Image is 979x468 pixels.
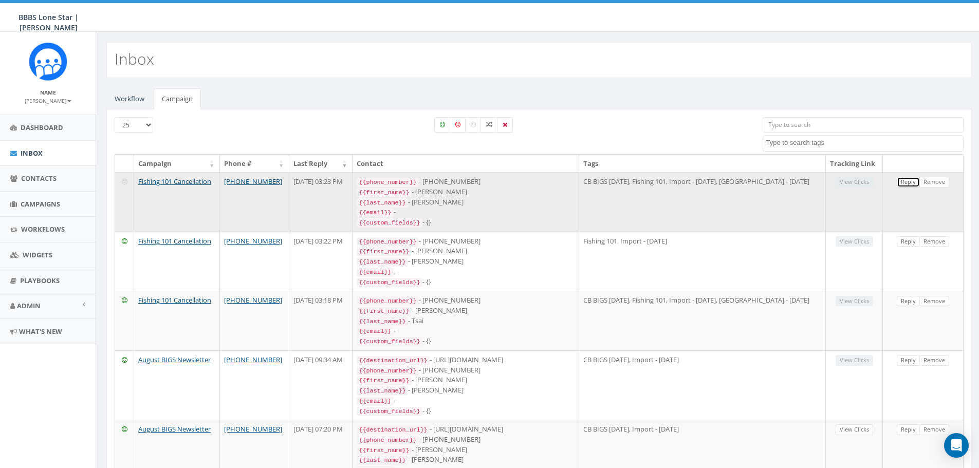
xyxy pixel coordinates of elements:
[357,396,574,406] div: -
[357,306,574,316] div: - [PERSON_NAME]
[897,236,920,247] a: Reply
[919,424,949,435] a: Remove
[134,155,220,173] th: Campaign: activate to sort column ascending
[450,117,466,133] label: Negative
[836,424,873,435] a: View Clicks
[353,155,579,173] th: Contact
[357,217,574,228] div: - {}
[289,232,353,291] td: [DATE] 03:22 PM
[357,307,411,316] code: {{first_name}}
[357,246,574,256] div: - [PERSON_NAME]
[289,155,353,173] th: Last Reply: activate to sort column ascending
[115,50,154,67] h2: Inbox
[289,350,353,420] td: [DATE] 09:34 AM
[357,296,418,306] code: {{phone_number}}
[919,296,949,307] a: Remove
[357,365,574,376] div: - [PHONE_NUMBER]
[17,301,41,310] span: Admin
[21,199,60,209] span: Campaigns
[25,96,71,105] a: [PERSON_NAME]
[357,256,574,267] div: - [PERSON_NAME]
[21,174,57,183] span: Contacts
[224,295,282,305] a: [PHONE_NUMBER]
[357,187,574,197] div: - [PERSON_NAME]
[357,236,574,247] div: - [PHONE_NUMBER]
[357,268,393,277] code: {{email}}
[357,198,408,208] code: {{last_name}}
[357,375,574,385] div: - [PERSON_NAME]
[220,155,289,173] th: Phone #: activate to sort column ascending
[357,424,574,435] div: - [URL][DOMAIN_NAME]
[897,296,920,307] a: Reply
[497,117,513,133] label: Removed
[919,177,949,188] a: Remove
[224,177,282,186] a: [PHONE_NUMBER]
[897,424,920,435] a: Reply
[357,178,418,187] code: {{phone_number}}
[357,207,574,217] div: -
[357,445,574,455] div: - [PERSON_NAME]
[357,257,408,267] code: {{last_name}}
[357,177,574,187] div: - [PHONE_NUMBER]
[481,117,498,133] label: Mixed
[224,355,282,364] a: [PHONE_NUMBER]
[763,117,964,133] input: Type to search
[357,188,411,197] code: {{first_name}}
[897,177,920,188] a: Reply
[357,208,393,217] code: {{email}}
[357,455,574,465] div: - [PERSON_NAME]
[224,424,282,434] a: [PHONE_NUMBER]
[25,97,71,104] small: [PERSON_NAME]
[357,237,418,247] code: {{phone_number}}
[579,155,826,173] th: Tags
[357,295,574,306] div: - [PHONE_NUMBER]
[579,350,826,420] td: CB BIGS [DATE], Import - [DATE]
[357,407,422,416] code: {{custom_fields}}
[919,236,949,247] a: Remove
[357,327,393,336] code: {{email}}
[579,232,826,291] td: Fishing 101, Import - [DATE]
[357,446,411,455] code: {{first_name}}
[766,138,963,147] textarea: Search
[826,155,883,173] th: Tracking Link
[357,197,574,208] div: - [PERSON_NAME]
[897,355,920,366] a: Reply
[21,224,65,234] span: Workflows
[19,12,79,32] span: BBBS Lone Star | [PERSON_NAME]
[919,355,949,366] a: Remove
[40,89,56,96] small: Name
[23,250,52,259] span: Widgets
[357,316,574,326] div: - Tsai
[106,88,153,109] a: Workflow
[357,267,574,277] div: -
[357,386,408,396] code: {{last_name}}
[357,317,408,326] code: {{last_name}}
[357,385,574,396] div: - [PERSON_NAME]
[944,433,969,458] div: Open Intercom Messenger
[138,177,211,186] a: Fishing 101 Cancellation
[357,376,411,385] code: {{first_name}}
[138,355,211,364] a: August BIGS Newsletter
[21,148,43,158] span: Inbox
[289,291,353,350] td: [DATE] 03:18 PM
[224,236,282,246] a: [PHONE_NUMBER]
[357,337,422,346] code: {{custom_fields}}
[357,326,574,336] div: -
[357,436,418,445] code: {{phone_number}}
[357,456,408,465] code: {{last_name}}
[138,295,211,305] a: Fishing 101 Cancellation
[357,355,574,365] div: - [URL][DOMAIN_NAME]
[357,218,422,228] code: {{custom_fields}}
[357,277,574,287] div: - {}
[357,247,411,256] code: {{first_name}}
[357,435,574,445] div: - [PHONE_NUMBER]
[138,424,211,434] a: August BIGS Newsletter
[19,327,62,336] span: What's New
[434,117,451,133] label: Positive
[289,172,353,232] td: [DATE] 03:23 PM
[154,88,201,109] a: Campaign
[357,406,574,416] div: - {}
[579,172,826,232] td: CB BIGS [DATE], Fishing 101, Import - [DATE], [GEOGRAPHIC_DATA] - [DATE]
[138,236,211,246] a: Fishing 101 Cancellation
[357,366,418,376] code: {{phone_number}}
